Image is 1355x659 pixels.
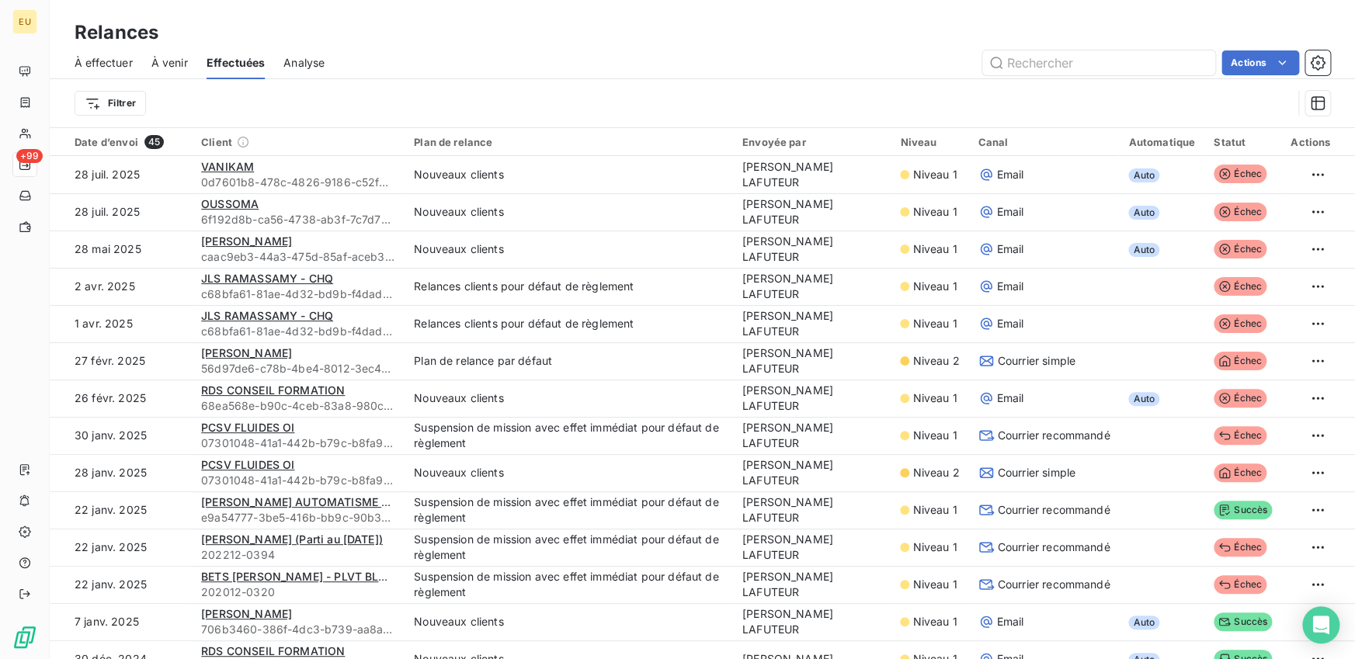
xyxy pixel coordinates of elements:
[405,268,733,305] td: Relances clients pour défaut de règlement
[50,268,192,305] td: 2 avr. 2025
[912,428,957,443] span: Niveau 1
[201,160,254,173] span: VANIKAM
[201,547,395,563] span: 202212-0394
[405,566,733,603] td: Suspension de mission avec effet immédiat pour défaut de règlement
[201,473,395,488] span: 07301048-41a1-442b-b79c-b8fa9cf21045
[733,454,891,491] td: [PERSON_NAME] LAFUTEUR
[1221,50,1299,75] button: Actions
[207,55,266,71] span: Effectuées
[201,510,395,525] span: e9a54777-3be5-416b-bb9c-90b3373f4ea7
[50,305,192,342] td: 1 avr. 2025
[1214,203,1266,221] span: Échec
[733,529,891,566] td: [PERSON_NAME] LAFUTEUR
[997,390,1024,406] span: Email
[12,152,36,177] a: +99
[978,136,1110,148] div: Canal
[201,584,395,600] span: 202012-0320
[50,417,192,454] td: 30 janv. 2025
[733,380,891,417] td: [PERSON_NAME] LAFUTEUR
[16,149,43,163] span: +99
[201,212,395,227] span: 6f192d8b-ca56-4738-ab3f-7c7d70826d28
[733,417,891,454] td: [PERSON_NAME] LAFUTEUR
[50,566,192,603] td: 22 janv. 2025
[912,204,957,220] span: Niveau 1
[1128,392,1159,406] span: Auto
[1214,165,1266,183] span: Échec
[201,309,333,322] span: JLS RAMASSAMY - CHQ
[201,644,345,657] span: RDS CONSEIL FORMATION
[998,465,1075,480] span: Courrier simple
[912,316,957,331] span: Niveau 1
[201,286,395,302] span: c68bfa61-81ae-4d32-bd9b-f4dad051a0ef
[201,495,517,508] span: [PERSON_NAME] AUTOMATISME BLOQUE (Parti au [DATE])
[50,491,192,529] td: 22 janv. 2025
[50,454,192,491] td: 28 janv. 2025
[998,539,1110,555] span: Courrier recommandé
[201,383,345,397] span: RDS CONSEIL FORMATION
[201,136,232,148] span: Client
[201,607,292,620] span: [PERSON_NAME]
[1214,463,1266,482] span: Échec
[201,421,294,434] span: PCSV FLUIDES OI
[201,532,383,546] span: [PERSON_NAME] (Parti au [DATE])
[1214,501,1272,519] span: Succès
[75,19,158,47] h3: Relances
[1128,243,1159,257] span: Auto
[733,156,891,193] td: [PERSON_NAME] LAFUTEUR
[405,342,733,380] td: Plan de relance par défaut
[1214,240,1266,258] span: Échec
[998,353,1075,369] span: Courrier simple
[1214,575,1266,594] span: Échec
[998,577,1110,592] span: Courrier recommandé
[405,454,733,491] td: Nouveaux clients
[998,502,1110,518] span: Courrier recommandé
[997,316,1024,331] span: Email
[50,529,192,566] td: 22 janv. 2025
[1214,352,1266,370] span: Échec
[201,398,395,414] span: 68ea568e-b90c-4ceb-83a8-980c7fb2faf5
[997,204,1024,220] span: Email
[912,577,957,592] span: Niveau 1
[733,305,891,342] td: [PERSON_NAME] LAFUTEUR
[414,136,724,148] div: Plan de relance
[405,380,733,417] td: Nouveaux clients
[997,241,1024,257] span: Email
[201,234,292,248] span: [PERSON_NAME]
[1128,168,1159,182] span: Auto
[1128,206,1159,220] span: Auto
[405,491,733,529] td: Suspension de mission avec effet immédiat pour défaut de règlement
[201,458,294,471] span: PCSV FLUIDES OI
[912,241,957,257] span: Niveau 1
[998,428,1110,443] span: Courrier recommandé
[733,231,891,268] td: [PERSON_NAME] LAFUTEUR
[151,55,188,71] span: À venir
[12,9,37,34] div: EU
[50,193,192,231] td: 28 juil. 2025
[405,231,733,268] td: Nouveaux clients
[75,91,146,116] button: Filtrer
[405,305,733,342] td: Relances clients pour défaut de règlement
[997,614,1024,630] span: Email
[1214,612,1272,631] span: Succès
[742,136,881,148] div: Envoyée par
[50,603,192,640] td: 7 janv. 2025
[144,135,164,149] span: 45
[201,197,259,210] span: OUSSOMA
[912,353,959,369] span: Niveau 2
[201,622,395,637] span: 706b3460-386f-4dc3-b739-aa8aef033c3c
[733,342,891,380] td: [PERSON_NAME] LAFUTEUR
[912,465,959,480] span: Niveau 2
[1128,136,1195,148] div: Automatique
[733,193,891,231] td: [PERSON_NAME] LAFUTEUR
[997,167,1024,182] span: Email
[50,231,192,268] td: 28 mai 2025
[733,491,891,529] td: [PERSON_NAME] LAFUTEUR
[405,193,733,231] td: Nouveaux clients
[997,279,1024,294] span: Email
[201,324,395,339] span: c68bfa61-81ae-4d32-bd9b-f4dad051a0ef
[912,502,957,518] span: Niveau 1
[201,175,395,190] span: 0d7601b8-478c-4826-9186-c52f8bef7d44
[733,603,891,640] td: [PERSON_NAME] LAFUTEUR
[1302,606,1339,643] div: Open Intercom Messenger
[50,342,192,380] td: 27 févr. 2025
